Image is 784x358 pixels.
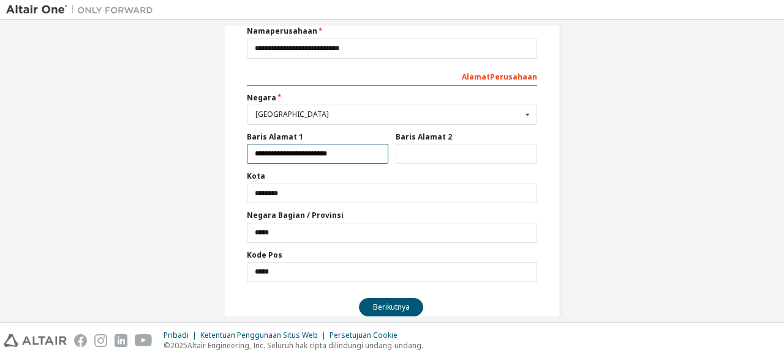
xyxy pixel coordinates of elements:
font: Baris Alamat 2 [396,132,452,142]
img: Altair Satu [6,4,159,16]
font: Kota [247,171,265,181]
font: Kode Pos [247,250,282,260]
font: © [164,340,170,351]
font: [GEOGRAPHIC_DATA] [255,109,329,119]
img: instagram.svg [94,334,107,347]
font: Baris Alamat 1 [247,132,303,142]
img: linkedin.svg [115,334,127,347]
img: youtube.svg [135,334,153,347]
font: Alamat [462,72,490,82]
font: 2025 [170,340,187,351]
img: altair_logo.svg [4,334,67,347]
font: Ketentuan Penggunaan Situs Web [200,330,318,340]
font: Negara [247,92,276,103]
img: facebook.svg [74,334,87,347]
font: Negara Bagian / Provinsi [247,210,344,220]
font: Altair Engineering, Inc. Seluruh hak cipta dilindungi undang-undang. [187,340,423,351]
button: Berikutnya [359,298,423,316]
font: Nama [247,26,270,36]
font: Berikutnya [373,302,410,312]
font: Pribadi [164,330,189,340]
font: Persetujuan Cookie [330,330,398,340]
font: Perusahaan [490,72,537,82]
font: perusahaan [270,26,317,36]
